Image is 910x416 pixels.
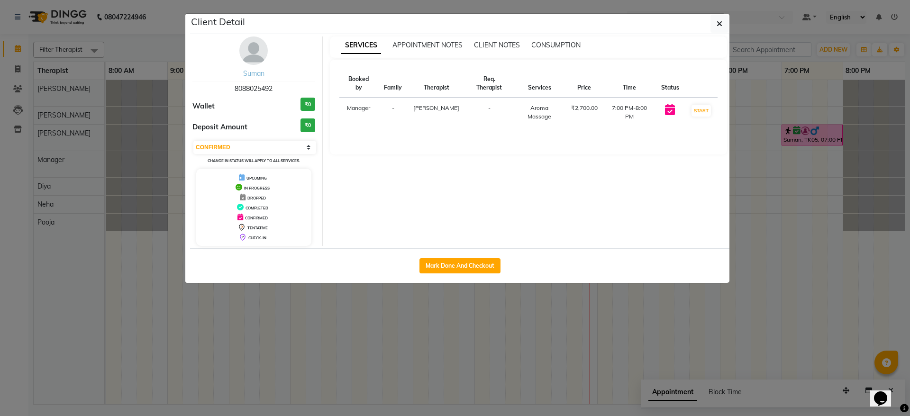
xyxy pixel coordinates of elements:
[513,69,565,98] th: Services
[300,118,315,132] h3: ₹0
[519,104,560,121] div: Aroma Massage
[300,98,315,111] h3: ₹0
[246,176,267,181] span: UPCOMING
[392,41,463,49] span: APPOINTMENT NOTES
[192,101,215,112] span: Wallet
[339,98,379,127] td: Manager
[247,196,266,200] span: DROPPED
[655,69,685,98] th: Status
[192,122,247,133] span: Deposit Amount
[565,69,603,98] th: Price
[465,98,513,127] td: -
[235,84,273,93] span: 8088025492
[531,41,581,49] span: CONSUMPTION
[474,41,520,49] span: CLIENT NOTES
[419,258,500,273] button: Mark Done And Checkout
[244,186,270,190] span: IN PROGRESS
[208,158,300,163] small: Change in status will apply to all services.
[191,15,245,29] h5: Client Detail
[245,216,268,220] span: CONFIRMED
[571,104,598,112] div: ₹2,700.00
[603,69,655,98] th: Time
[339,69,379,98] th: Booked by
[247,226,268,230] span: TENTATIVE
[465,69,513,98] th: Req. Therapist
[603,98,655,127] td: 7:00 PM-8:00 PM
[239,36,268,65] img: avatar
[408,69,465,98] th: Therapist
[413,104,459,111] span: [PERSON_NAME]
[243,69,264,78] a: Suman
[248,235,266,240] span: CHECK-IN
[692,105,711,117] button: START
[341,37,381,54] span: SERVICES
[378,69,408,98] th: Family
[378,98,408,127] td: -
[246,206,268,210] span: COMPLETED
[870,378,901,407] iframe: chat widget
